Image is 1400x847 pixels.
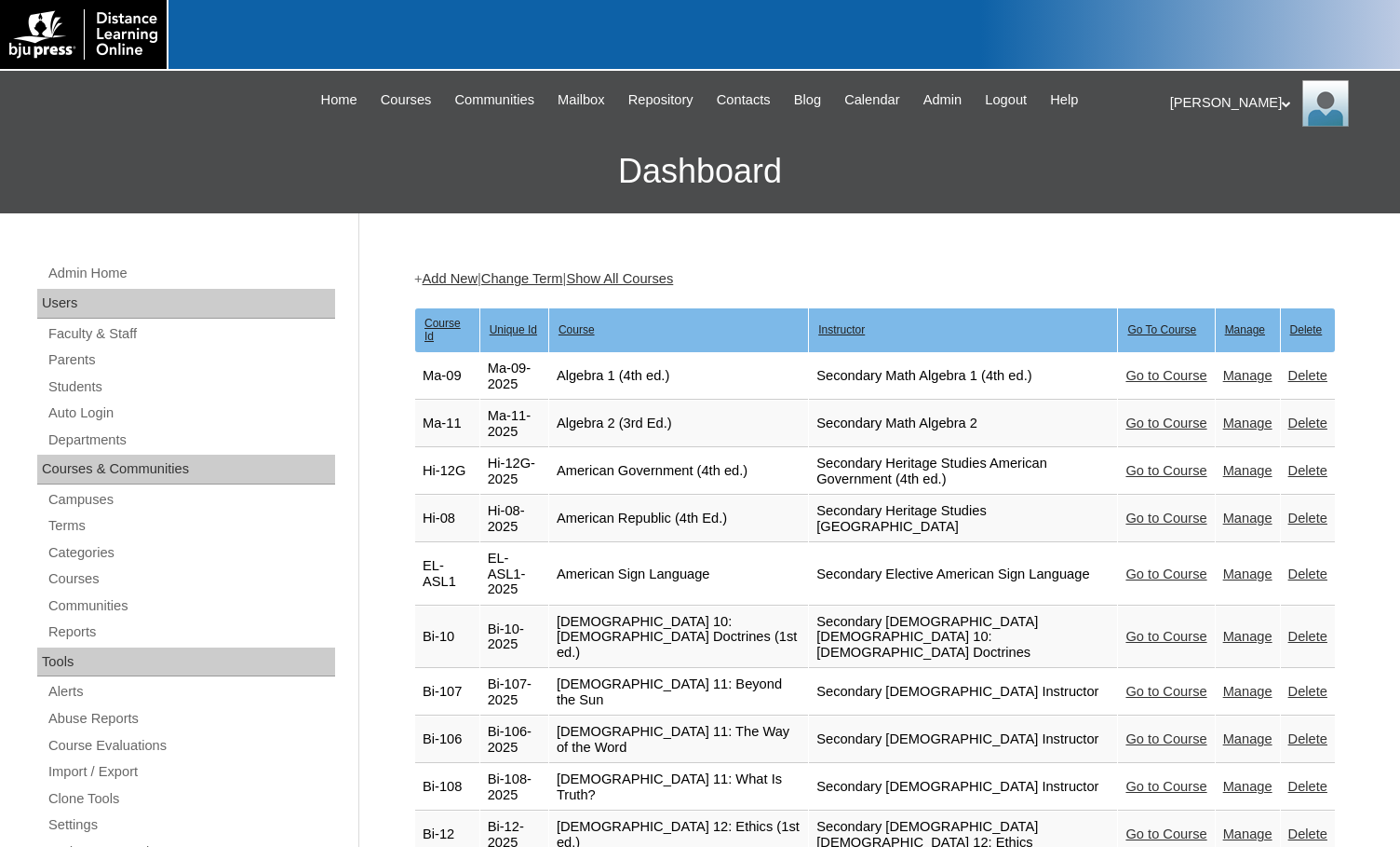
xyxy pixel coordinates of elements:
[1223,416,1272,430] a: Manage
[809,401,1117,447] td: Secondary Math Algebra 2
[566,271,673,286] a: Show All Courses
[809,448,1117,495] td: Secondary Heritage Studies American Government (4th ed.)
[1223,827,1272,841] a: Manage
[1125,567,1206,581] a: Go to Course
[1225,323,1265,336] u: Manage
[480,764,548,811] td: Bi-108-2025
[480,607,548,669] td: Bi-10-2025
[47,514,335,538] a: Terms
[1127,323,1196,336] u: Go To Course
[1223,731,1272,746] a: Manage
[415,496,479,542] td: Hi-08
[549,543,808,606] td: American Sign Language
[809,607,1117,669] td: Secondary [DEMOGRAPHIC_DATA] [DEMOGRAPHIC_DATA] 10: [DEMOGRAPHIC_DATA] Doctrines
[47,813,335,837] a: Settings
[1223,368,1272,383] a: Manage
[47,402,335,425] a: Auto Login
[1223,567,1272,581] a: Manage
[548,89,614,111] a: Mailbox
[415,764,479,811] td: Bi-108
[445,89,544,111] a: Communities
[47,567,335,591] a: Courses
[1125,416,1206,430] a: Go to Course
[423,271,478,286] a: Add New
[1288,629,1327,644] a: Delete
[549,717,808,763] td: [DEMOGRAPHIC_DATA] 11: The Way of the Word
[415,448,479,495] td: Hi-12G
[1288,567,1327,581] a: Delete
[707,89,780,111] a: Contacts
[549,607,808,669] td: [DEMOGRAPHIC_DATA] 10: [DEMOGRAPHIC_DATA] Doctrines (1st ed.)
[321,89,357,111] span: Home
[9,9,157,60] img: logo-white.png
[1288,731,1327,746] a: Delete
[415,717,479,763] td: Bi-106
[1223,684,1272,699] a: Manage
[717,89,771,111] span: Contacts
[47,541,335,565] a: Categories
[480,669,548,716] td: Bi-107-2025
[454,89,534,111] span: Communities
[415,607,479,669] td: Bi-10
[1041,89,1087,111] a: Help
[47,707,335,731] a: Abuse Reports
[480,717,548,763] td: Bi-106-2025
[1125,827,1206,841] a: Go to Course
[985,89,1027,111] span: Logout
[1288,827,1327,841] a: Delete
[47,376,335,399] a: Students
[47,760,335,784] a: Import / Export
[47,429,335,452] a: Departments
[47,594,335,618] a: Communities
[415,401,479,447] td: Ma-11
[1223,511,1272,526] a: Manage
[47,348,335,372] a: Parents
[415,669,479,716] td: Bi-107
[549,401,808,447] td: Algebra 2 (3rd Ed.)
[1288,511,1327,526] a: Delete
[480,448,548,495] td: Hi-12G-2025
[818,323,865,336] u: Instructor
[549,353,808,400] td: Algebra 1 (4th ed.)
[835,89,909,111] a: Calendar
[809,543,1117,606] td: Secondary Elective American Sign Language
[809,496,1117,542] td: Secondary Heritage Studies [GEOGRAPHIC_DATA]
[549,496,808,542] td: American Republic (4th Ed.)
[549,448,808,495] td: American Government (4th ed.)
[1125,629,1206,644] a: Go to Course
[1288,779,1327,794] a: Delete
[47,734,335,758] a: Course Evaluations
[312,89,367,111] a: Home
[415,543,479,606] td: EL-ASL1
[1223,463,1272,478] a: Manage
[1288,684,1327,699] a: Delete
[47,322,335,346] a: Faculty & Staff
[1223,629,1272,644] a: Manage
[1288,416,1327,430] a: Delete
[415,353,479,400] td: Ma-09
[37,455,335,485] div: Courses & Communities
[914,89,972,111] a: Admin
[424,317,461,343] u: Course Id
[558,89,605,111] span: Mailbox
[809,353,1117,400] td: Secondary Math Algebra 1 (4th ed.)
[480,353,548,400] td: Ma-09-2025
[1302,80,1349,127] img: Melanie Sevilla
[480,401,548,447] td: Ma-11-2025
[414,269,1336,289] div: + | |
[47,488,335,512] a: Campuses
[37,648,335,677] div: Tools
[628,89,693,111] span: Repository
[809,764,1117,811] td: Secondary [DEMOGRAPHIC_DATA] Instructor
[490,323,537,336] u: Unique Id
[923,89,962,111] span: Admin
[1290,323,1323,336] u: Delete
[809,717,1117,763] td: Secondary [DEMOGRAPHIC_DATA] Instructor
[1223,779,1272,794] a: Manage
[480,496,548,542] td: Hi-08-2025
[549,669,808,716] td: [DEMOGRAPHIC_DATA] 11: Beyond the Sun
[47,621,335,644] a: Reports
[1125,511,1206,526] a: Go to Course
[809,669,1117,716] td: Secondary [DEMOGRAPHIC_DATA] Instructor
[47,680,335,704] a: Alerts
